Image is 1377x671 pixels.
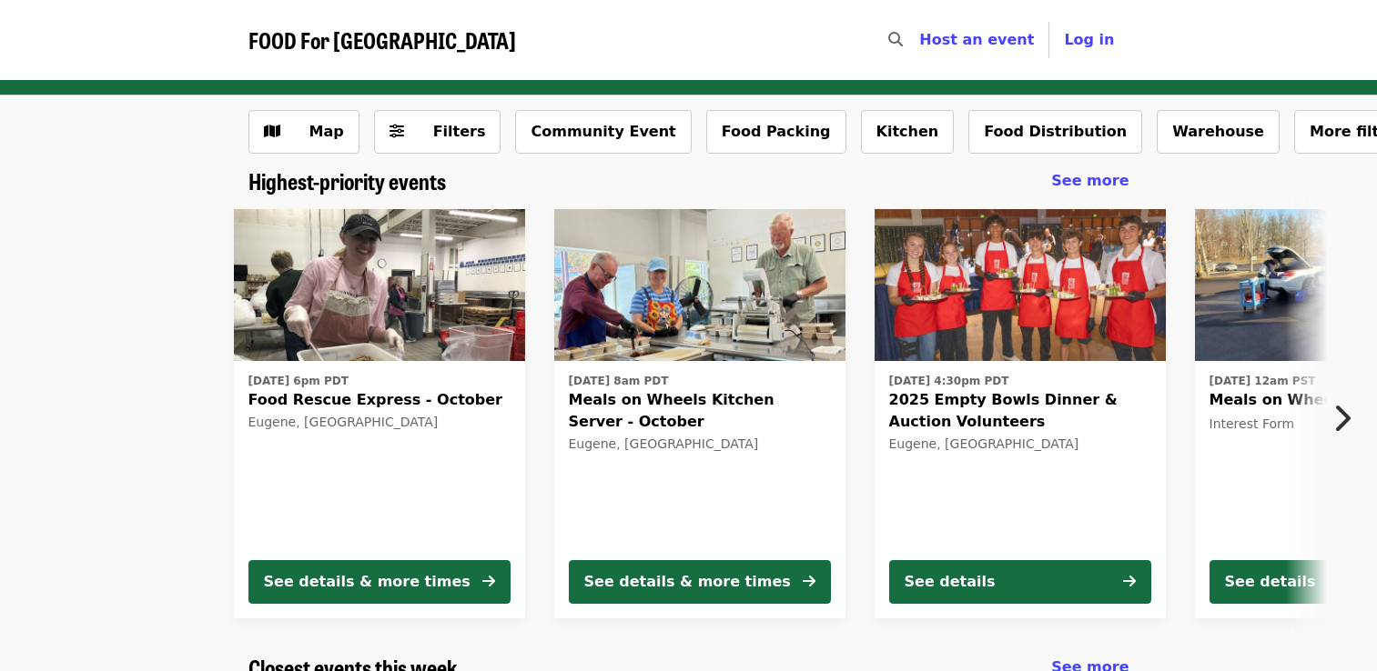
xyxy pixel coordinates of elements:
a: Host an event [919,31,1034,48]
span: 2025 Empty Bowls Dinner & Auction Volunteers [889,389,1151,433]
div: See details & more times [584,571,791,593]
span: FOOD For [GEOGRAPHIC_DATA] [248,24,516,55]
time: [DATE] 6pm PDT [248,373,349,389]
span: Highest-priority events [248,165,446,196]
span: Meals on Wheels Kitchen Server - October [569,389,831,433]
div: Eugene, [GEOGRAPHIC_DATA] [569,436,831,452]
i: arrow-right icon [482,573,495,590]
div: See details & more times [264,571,471,593]
i: arrow-right icon [803,573,815,590]
img: Meals on Wheels Kitchen Server - October organized by FOOD For Lane County [554,209,845,362]
button: Warehouse [1157,110,1280,154]
a: FOOD For [GEOGRAPHIC_DATA] [248,27,516,54]
button: Kitchen [861,110,955,154]
i: chevron-right icon [1332,401,1351,436]
span: Map [309,123,344,140]
button: Food Distribution [968,110,1142,154]
a: See details for "2025 Empty Bowls Dinner & Auction Volunteers" [875,209,1166,618]
i: sliders-h icon [390,123,404,140]
a: See more [1051,170,1129,192]
img: Food Rescue Express - October organized by FOOD For Lane County [234,209,525,362]
img: 2025 Empty Bowls Dinner & Auction Volunteers organized by FOOD For Lane County [875,209,1166,362]
button: See details [889,560,1151,604]
div: Highest-priority events [234,168,1144,195]
time: [DATE] 12am PST [1210,373,1316,389]
div: Eugene, [GEOGRAPHIC_DATA] [889,436,1151,452]
div: See details [905,571,996,593]
button: Show map view [248,110,359,154]
time: [DATE] 8am PDT [569,373,669,389]
span: Interest Form [1210,416,1295,431]
i: search icon [888,31,903,48]
time: [DATE] 4:30pm PDT [889,373,1009,389]
button: See details & more times [569,560,831,604]
input: Search [914,18,928,62]
a: See details for "Meals on Wheels Kitchen Server - October" [554,209,845,618]
a: See details for "Food Rescue Express - October" [234,209,525,618]
div: See details [1225,571,1316,593]
i: map icon [264,123,280,140]
span: See more [1051,172,1129,189]
button: Food Packing [706,110,846,154]
span: Log in [1064,31,1114,48]
button: Log in [1049,22,1129,58]
i: arrow-right icon [1123,573,1136,590]
button: See details & more times [248,560,511,604]
span: Food Rescue Express - October [248,389,511,411]
a: Highest-priority events [248,168,446,195]
button: Filters (0 selected) [374,110,501,154]
div: Eugene, [GEOGRAPHIC_DATA] [248,415,511,430]
button: Next item [1317,393,1377,444]
span: Filters [433,123,486,140]
button: Community Event [515,110,691,154]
